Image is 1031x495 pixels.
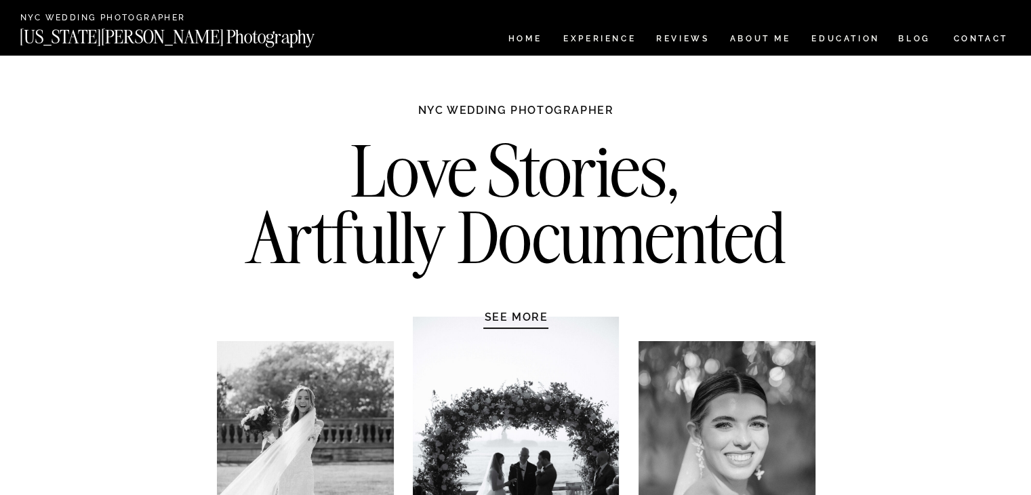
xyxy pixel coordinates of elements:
a: ABOUT ME [729,35,791,46]
a: EDUCATION [810,35,881,46]
a: [US_STATE][PERSON_NAME] Photography [20,28,360,39]
a: REVIEWS [656,35,707,46]
h1: NYC WEDDING PHOTOGRAPHER [389,103,643,130]
a: Experience [563,35,634,46]
a: BLOG [898,35,931,46]
a: CONTACT [952,31,1009,46]
a: NYC Wedding Photographer [20,14,224,24]
a: SEE MORE [452,310,581,323]
a: HOME [506,35,544,46]
h2: Love Stories, Artfully Documented [232,138,801,280]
